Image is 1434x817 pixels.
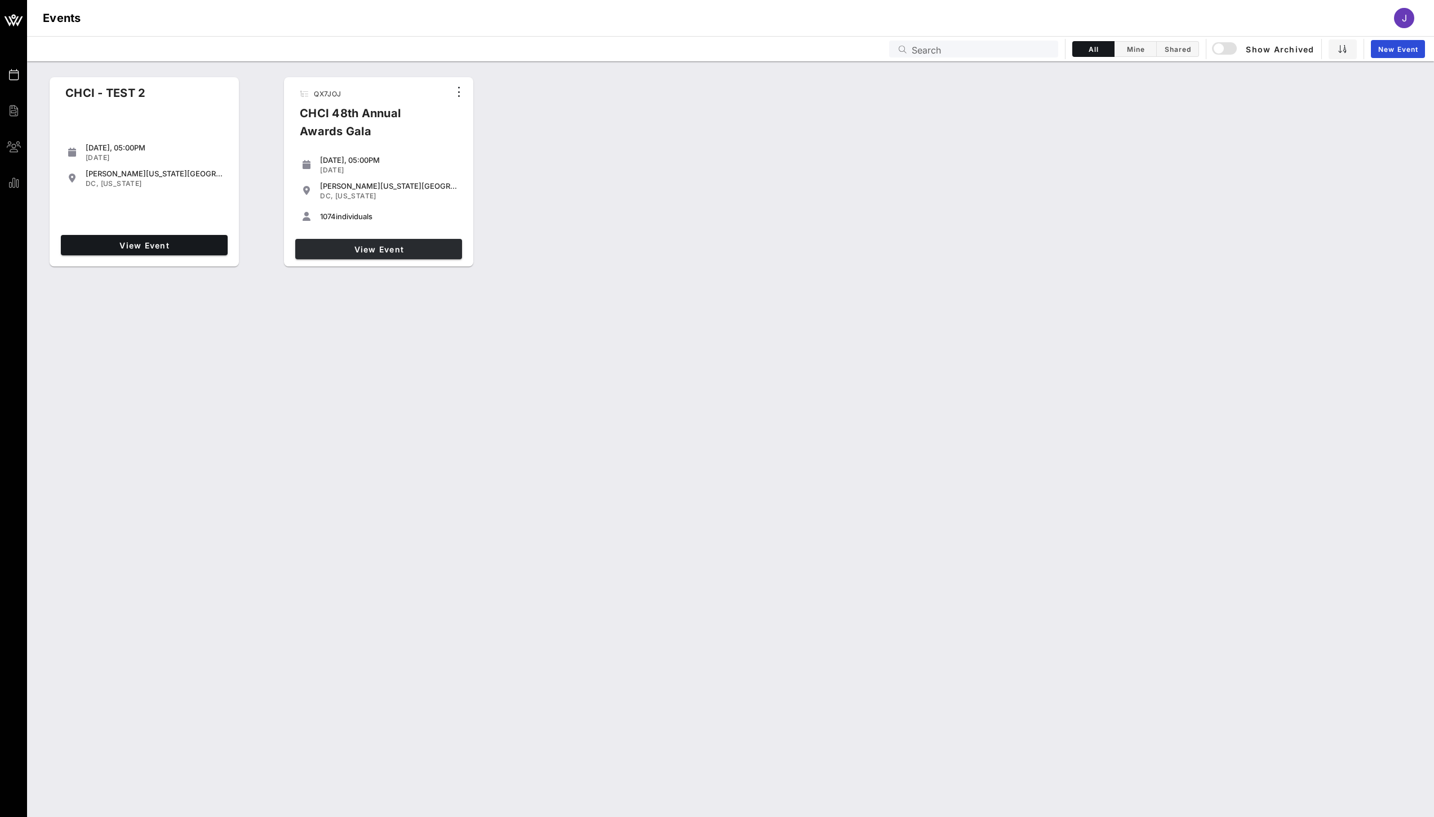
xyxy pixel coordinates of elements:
span: J [1402,12,1407,24]
div: [DATE] [320,166,458,175]
div: [DATE], 05:00PM [320,156,458,165]
span: Shared [1164,45,1192,54]
div: CHCI - TEST 2 [56,84,154,111]
span: [US_STATE] [335,192,376,200]
span: View Event [300,245,458,254]
button: Show Archived [1213,39,1315,59]
span: QX7JOJ [314,90,341,98]
div: individuals [320,212,458,221]
div: J [1394,8,1414,28]
div: [DATE] [86,153,223,162]
span: DC, [320,192,333,200]
div: [PERSON_NAME][US_STATE][GEOGRAPHIC_DATA] [86,169,223,178]
h1: Events [43,9,81,27]
span: View Event [65,241,223,250]
span: DC, [86,179,99,188]
span: Mine [1121,45,1149,54]
a: View Event [295,239,462,259]
button: Mine [1115,41,1157,57]
a: New Event [1371,40,1425,58]
a: View Event [61,235,228,255]
div: [DATE], 05:00PM [86,143,223,152]
span: New Event [1378,45,1418,54]
button: All [1072,41,1115,57]
button: Shared [1157,41,1199,57]
div: CHCI 48th Annual Awards Gala [291,104,450,149]
span: Show Archived [1214,42,1314,56]
span: 1074 [320,212,336,221]
div: [PERSON_NAME][US_STATE][GEOGRAPHIC_DATA] [320,181,458,190]
span: [US_STATE] [101,179,142,188]
span: All [1080,45,1107,54]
